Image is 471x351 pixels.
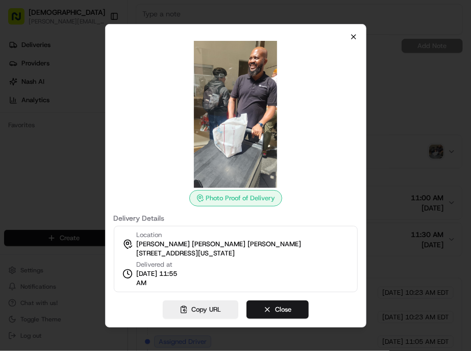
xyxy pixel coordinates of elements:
input: Clear [27,25,168,36]
span: Pylon [102,132,123,140]
a: Powered byPylon [72,132,123,140]
button: Start new chat [173,60,186,72]
span: Knowledge Base [20,107,78,118]
div: We're available if you need us! [35,67,129,75]
div: Photo Proof of Delivery [189,190,282,206]
div: Start new chat [35,57,167,67]
a: 💻API Documentation [82,103,168,122]
button: Close [246,300,309,319]
span: API Documentation [96,107,164,118]
span: [DATE] 11:55 AM [137,269,184,288]
a: 📗Knowledge Base [6,103,82,122]
button: Copy URL [163,300,238,319]
img: 1736555255976-a54dd68f-1ca7-489b-9aae-adbdc363a1c4 [10,57,29,75]
div: 💻 [86,108,94,116]
span: Location [137,230,162,240]
span: Delivered at [137,260,184,269]
span: [PERSON_NAME] [PERSON_NAME] [PERSON_NAME] [137,240,302,249]
label: Delivery Details [114,215,358,222]
img: photo_proof_of_delivery image [162,41,309,188]
span: [STREET_ADDRESS][US_STATE] [137,249,235,258]
div: 📗 [10,108,18,116]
